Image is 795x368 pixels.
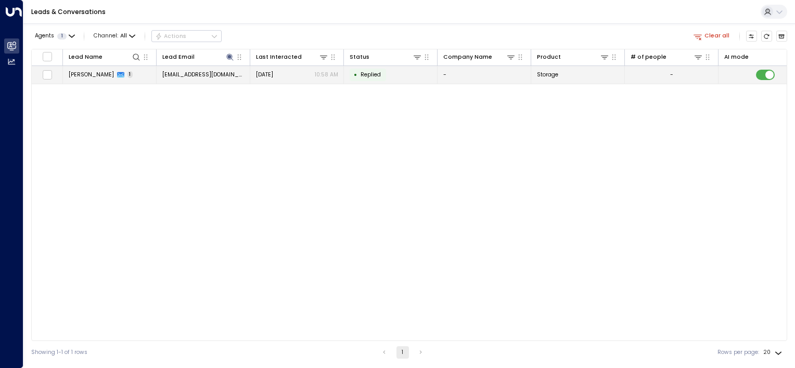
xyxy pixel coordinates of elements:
[537,52,610,62] div: Product
[162,71,245,78] span: raygillesty@hotmail.com
[537,71,558,78] span: Storage
[57,33,67,40] span: 1
[31,31,78,42] button: Agents1
[120,33,127,39] span: All
[438,66,531,84] td: -
[162,52,235,62] div: Lead Email
[256,52,302,62] div: Last Interacted
[350,52,422,62] div: Status
[537,52,561,62] div: Product
[724,52,749,62] div: AI mode
[631,52,666,62] div: # of people
[443,52,492,62] div: Company Name
[256,71,273,78] span: Yesterday
[42,51,52,61] span: Toggle select all
[127,71,133,78] span: 1
[31,7,106,16] a: Leads & Conversations
[315,71,338,78] p: 10:58 AM
[69,52,142,62] div: Lead Name
[378,346,428,359] nav: pagination navigation
[690,31,733,42] button: Clear all
[155,33,187,40] div: Actions
[746,31,758,42] button: Customize
[31,348,87,357] div: Showing 1-1 of 1 rows
[443,52,516,62] div: Company Name
[776,31,788,42] button: Archived Leads
[763,346,784,359] div: 20
[354,68,357,82] div: •
[69,52,102,62] div: Lead Name
[162,52,195,62] div: Lead Email
[35,33,54,39] span: Agents
[256,52,329,62] div: Last Interacted
[69,71,114,78] span: Ray Gillesty
[350,52,369,62] div: Status
[396,346,409,359] button: page 1
[91,31,138,42] span: Channel:
[91,31,138,42] button: Channel:All
[151,30,222,43] button: Actions
[361,71,381,78] span: Replied
[42,70,52,80] span: Toggle select row
[761,31,773,42] span: Refresh
[631,52,703,62] div: # of people
[670,71,673,78] div: -
[151,30,222,43] div: Button group with a nested menu
[717,348,759,357] label: Rows per page:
